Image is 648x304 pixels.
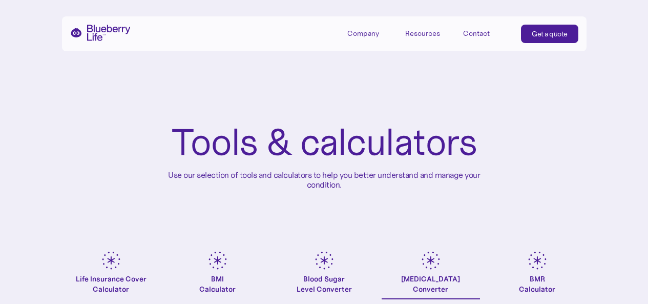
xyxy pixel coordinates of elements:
[519,274,555,294] div: BMR Calculator
[160,170,488,190] p: Use our selection of tools and calculators to help you better understand and manage your condition.
[463,29,490,38] div: Contact
[521,25,578,43] a: Get a quote
[297,274,352,294] div: Blood Sugar Level Converter
[347,25,393,42] div: Company
[488,251,587,299] a: BMRCalculator
[405,29,440,38] div: Resources
[463,25,509,42] a: Contact
[62,251,160,299] a: Life Insurance Cover Calculator
[169,251,267,299] a: BMICalculator
[532,29,568,39] div: Get a quote
[171,123,477,162] h1: Tools & calculators
[62,274,160,294] div: Life Insurance Cover Calculator
[70,25,131,41] a: home
[199,274,236,294] div: BMI Calculator
[401,274,460,294] div: [MEDICAL_DATA] Converter
[347,29,379,38] div: Company
[275,251,373,299] a: Blood SugarLevel Converter
[405,25,451,42] div: Resources
[382,251,480,299] a: [MEDICAL_DATA]Converter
